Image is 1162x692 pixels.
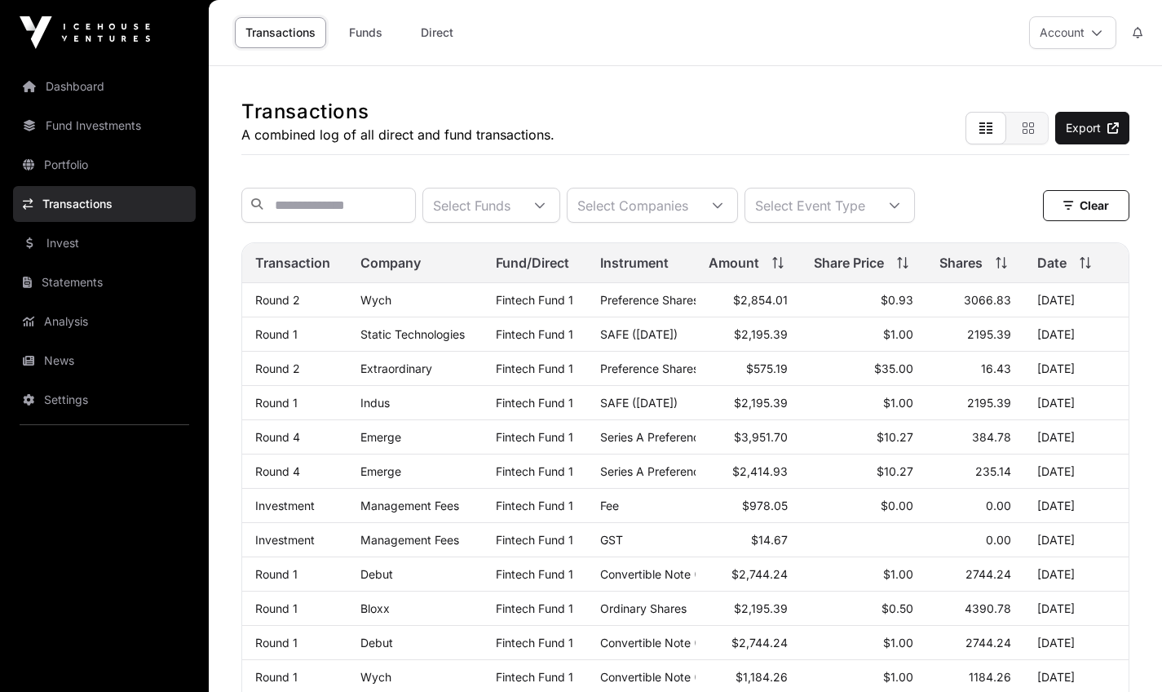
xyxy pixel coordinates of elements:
a: Round 2 [255,362,300,375]
a: Round 1 [255,601,298,615]
span: Instrument [600,253,669,273]
span: Convertible Note ([DATE]) [600,670,740,684]
a: Fintech Fund 1 [496,327,573,341]
a: Debut [360,567,393,581]
span: SAFE ([DATE]) [600,396,678,410]
td: $978.05 [696,489,801,523]
span: 0.00 [986,499,1011,512]
td: $2,854.01 [696,283,801,317]
a: Wych [360,670,391,684]
a: Round 1 [255,670,298,684]
a: Settings [13,382,196,418]
span: GST [600,533,623,547]
span: SAFE ([DATE]) [600,327,678,341]
span: 2744.24 [965,636,1011,650]
a: Round 1 [255,396,298,410]
p: A combined log of all direct and fund transactions. [241,125,554,144]
a: Fintech Fund 1 [496,362,573,375]
td: $575.19 [696,352,801,386]
td: $2,195.39 [696,317,801,352]
a: Fintech Fund 1 [496,464,573,478]
span: 4390.78 [965,601,1011,615]
iframe: Chat Widget [1080,614,1162,692]
a: Dashboard [13,69,196,104]
a: Round 4 [255,464,300,478]
a: Fintech Fund 1 [496,567,573,581]
a: Round 1 [255,567,298,581]
span: Fund/Direct [496,253,569,273]
a: Transactions [13,186,196,222]
a: Direct [404,17,470,48]
span: Series A Preference Share [600,464,740,478]
span: $35.00 [874,362,913,375]
a: Funds [333,17,398,48]
span: 16.43 [981,362,1011,375]
a: Wych [360,293,391,307]
a: Extraordinary [360,362,432,375]
a: Invest [13,225,196,261]
a: Export [1055,112,1129,144]
span: Fee [600,499,619,512]
span: 1184.26 [969,670,1011,684]
span: 0.00 [986,533,1011,547]
img: Icehouse Ventures Logo [20,16,150,49]
td: [DATE] [1024,455,1129,489]
td: [DATE] [1024,283,1129,317]
a: Fintech Fund 1 [496,499,573,512]
td: [DATE] [1024,386,1129,420]
a: Indus [360,396,390,410]
td: [DATE] [1024,626,1129,660]
a: Fintech Fund 1 [496,430,573,444]
span: Date [1037,253,1067,273]
button: Account [1029,16,1116,49]
a: Emerge [360,430,401,444]
a: Statements [13,264,196,300]
td: [DATE] [1024,557,1129,592]
td: $3,951.70 [696,420,801,455]
span: Preference Shares [600,293,699,307]
span: 384.78 [972,430,1011,444]
span: Transaction [255,253,330,273]
td: $14.67 [696,523,801,557]
a: Fintech Fund 1 [496,601,573,615]
td: [DATE] [1024,420,1129,455]
a: Fintech Fund 1 [496,396,573,410]
span: Shares [939,253,983,273]
span: 235.14 [975,464,1011,478]
h1: Transactions [241,99,554,125]
span: Ordinary Shares [600,601,687,615]
a: Fintech Fund 1 [496,636,573,650]
a: Investment [255,533,315,547]
span: 2195.39 [967,327,1011,341]
p: Management Fees [360,499,470,512]
a: Round 4 [255,430,300,444]
span: $0.50 [881,601,913,615]
td: $2,414.93 [696,455,801,489]
a: Round 1 [255,327,298,341]
a: Portfolio [13,147,196,183]
a: Analysis [13,304,196,339]
span: Company [360,253,421,273]
span: $0.00 [881,499,913,512]
span: $1.00 [883,636,913,650]
td: [DATE] [1024,317,1129,352]
a: Round 2 [255,293,300,307]
span: 2195.39 [967,396,1011,410]
td: $2,744.24 [696,557,801,592]
span: $10.27 [877,430,913,444]
td: [DATE] [1024,592,1129,626]
td: [DATE] [1024,523,1129,557]
span: 2744.24 [965,567,1011,581]
span: Convertible Note ([DATE]) [600,636,740,650]
span: $1.00 [883,567,913,581]
a: Round 1 [255,636,298,650]
a: Debut [360,636,393,650]
a: Fintech Fund 1 [496,670,573,684]
span: $1.00 [883,396,913,410]
td: $2,195.39 [696,592,801,626]
button: Clear [1043,190,1129,221]
span: $1.00 [883,670,913,684]
span: 3066.83 [964,293,1011,307]
a: Fintech Fund 1 [496,293,573,307]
